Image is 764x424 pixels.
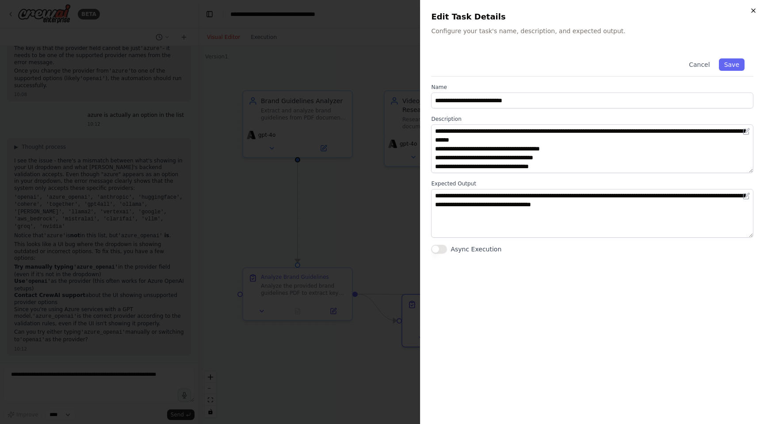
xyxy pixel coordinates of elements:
[684,58,715,71] button: Cancel
[741,126,752,137] button: Open in editor
[741,191,752,201] button: Open in editor
[431,84,753,91] label: Name
[431,180,753,187] label: Expected Output
[719,58,745,71] button: Save
[431,116,753,123] label: Description
[451,245,501,254] label: Async Execution
[431,27,753,35] p: Configure your task's name, description, and expected output.
[431,11,753,23] h2: Edit Task Details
